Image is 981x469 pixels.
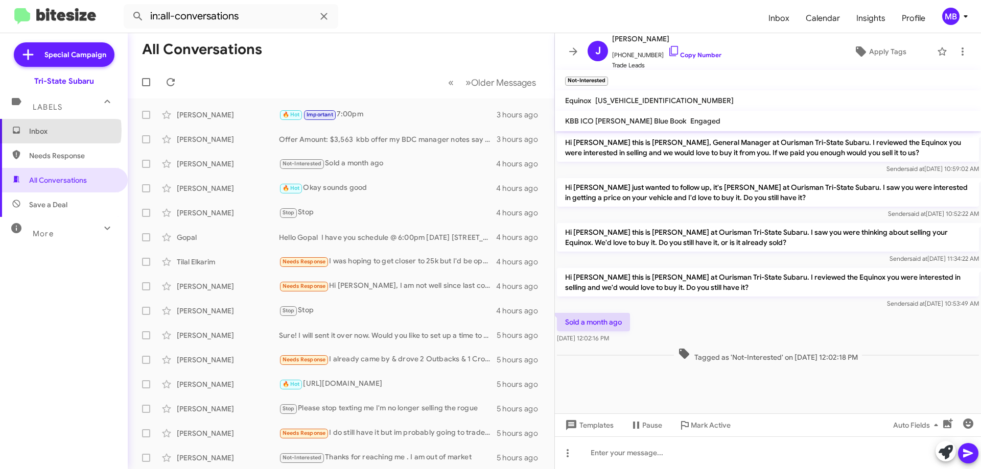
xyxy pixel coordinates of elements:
[690,116,720,126] span: Engaged
[177,330,279,340] div: [PERSON_NAME]
[497,404,546,414] div: 5 hours ago
[933,8,970,25] button: MB
[674,348,862,362] span: Tagged as 'Not-Interested' on [DATE] 12:02:18 PM
[124,4,338,29] input: Search
[448,76,454,89] span: «
[497,110,546,120] div: 3 hours ago
[283,430,326,436] span: Needs Response
[279,378,497,390] div: [URL][DOMAIN_NAME]
[177,281,279,291] div: [PERSON_NAME]
[177,159,279,169] div: [PERSON_NAME]
[279,305,496,316] div: Stop
[497,330,546,340] div: 5 hours ago
[177,110,279,120] div: [PERSON_NAME]
[885,416,950,434] button: Auto Fields
[283,381,300,387] span: 🔥 Hot
[465,76,471,89] span: »
[177,257,279,267] div: Tilal Elkarim
[283,185,300,191] span: 🔥 Hot
[798,4,848,33] a: Calendar
[557,133,979,162] p: Hi [PERSON_NAME] this is [PERSON_NAME], General Manager at Ourisman Tri-State Subaru. I reviewed ...
[29,126,116,136] span: Inbox
[177,232,279,242] div: Gopal
[906,165,924,172] span: said at
[760,4,798,33] span: Inbox
[177,134,279,144] div: [PERSON_NAME]
[496,306,546,316] div: 4 hours ago
[279,280,496,292] div: Hi [PERSON_NAME], I am not well since last couple of days, sorry couldn't reply to you. I wont be...
[177,208,279,218] div: [PERSON_NAME]
[177,428,279,438] div: [PERSON_NAME]
[471,77,536,88] span: Older Messages
[612,33,721,45] span: [PERSON_NAME]
[622,416,670,434] button: Pause
[307,111,333,118] span: Important
[886,165,979,172] span: Sender [DATE] 10:59:02 AM
[459,72,542,93] button: Next
[29,200,67,210] span: Save a Deal
[279,207,496,218] div: Stop
[279,403,497,414] div: Please stop texting me I'm no longer selling the rogue
[497,379,546,389] div: 5 hours ago
[283,209,295,216] span: Stop
[279,134,497,144] div: Offer Amount: $3,563 kbb offer my BDC manager notes say your passing it on to your son let us kno...
[497,355,546,365] div: 5 hours ago
[893,416,942,434] span: Auto Fields
[177,183,279,193] div: [PERSON_NAME]
[888,210,979,217] span: Sender [DATE] 10:52:22 AM
[442,72,460,93] button: Previous
[177,355,279,365] div: [PERSON_NAME]
[283,283,326,289] span: Needs Response
[14,42,114,67] a: Special Campaign
[279,158,496,169] div: Sold a month ago
[496,257,546,267] div: 4 hours ago
[565,116,686,126] span: KBB ICO [PERSON_NAME] Blue Book
[279,182,496,194] div: Okay sounds good
[33,103,62,112] span: Labels
[555,416,622,434] button: Templates
[612,45,721,60] span: [PHONE_NUMBER]
[894,4,933,33] a: Profile
[283,356,326,363] span: Needs Response
[283,307,295,314] span: Stop
[691,416,731,434] span: Mark Active
[612,60,721,70] span: Trade Leads
[909,255,927,262] span: said at
[177,306,279,316] div: [PERSON_NAME]
[177,453,279,463] div: [PERSON_NAME]
[283,160,322,167] span: Not-Interested
[279,452,497,463] div: Thanks for reaching me . I am out of market
[642,416,662,434] span: Pause
[283,405,295,412] span: Stop
[29,175,87,185] span: All Conversations
[907,300,925,307] span: said at
[497,428,546,438] div: 5 hours ago
[869,42,906,61] span: Apply Tags
[908,210,926,217] span: said at
[279,109,497,120] div: 7:00pm
[557,223,979,252] p: Hi [PERSON_NAME] this is [PERSON_NAME] at Ourisman Tri-State Subaru. I saw you were thinking abou...
[887,300,979,307] span: Sender [DATE] 10:53:49 AM
[177,404,279,414] div: [PERSON_NAME]
[595,43,601,59] span: J
[283,111,300,118] span: 🔥 Hot
[142,41,262,58] h1: All Conversations
[668,51,721,59] a: Copy Number
[279,330,497,340] div: Sure! I will sent it over now. Would you like to set up a time to come in and see it?
[283,454,322,461] span: Not-Interested
[496,281,546,291] div: 4 hours ago
[33,229,54,238] span: More
[279,256,496,267] div: I was hoping to get closer to 25k but I'd be open to hearing what you can offer
[496,159,546,169] div: 4 hours ago
[283,258,326,265] span: Needs Response
[848,4,894,33] a: Insights
[279,354,497,365] div: I already came by & drove 2 Outbacks & 1 Crosstrek. Your reps was awesome, but my Subaru 'lust' w...
[557,268,979,297] p: Hi [PERSON_NAME] this is [PERSON_NAME] at Ourisman Tri-State Subaru. I reviewed the Equinox you w...
[279,427,497,439] div: I do still have it but im probably going to trade it into carvana for a tesla model y. They gave ...
[565,96,591,105] span: Equinox
[442,72,542,93] nav: Page navigation example
[827,42,932,61] button: Apply Tags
